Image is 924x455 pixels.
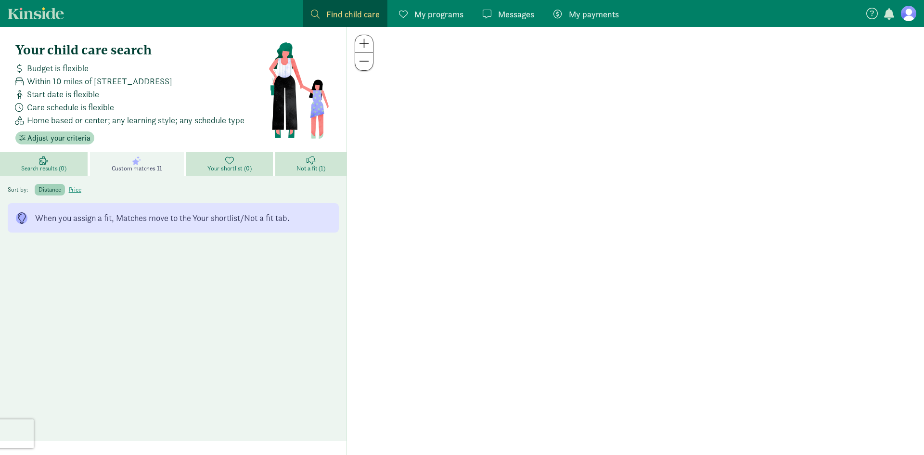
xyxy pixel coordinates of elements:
[35,184,64,195] label: distance
[65,184,85,195] label: price
[275,152,346,176] a: Not a fit (1)
[498,8,534,21] span: Messages
[27,88,99,101] span: Start date is flexible
[27,62,89,75] span: Budget is flexible
[569,8,619,21] span: My payments
[296,165,325,172] span: Not a fit (1)
[8,185,33,194] span: Sort by:
[8,7,64,19] a: Kinside
[326,8,380,21] span: Find child care
[27,132,90,144] span: Adjust your criteria
[27,114,244,127] span: Home based or center; any learning style; any schedule type
[15,131,94,145] button: Adjust your criteria
[35,211,289,224] div: When you assign a fit, Matches move to the Your shortlist/Not a fit tab.
[27,75,172,88] span: Within 10 miles of [STREET_ADDRESS]
[27,101,114,114] span: Care schedule is flexible
[186,152,275,176] a: Your shortlist (0)
[15,42,268,58] h4: Your child care search
[112,165,163,172] span: Custom matches 11
[21,165,66,172] span: Search results (0)
[90,152,186,176] a: Custom matches 11
[207,165,251,172] span: Your shortlist (0)
[414,8,463,21] span: My programs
